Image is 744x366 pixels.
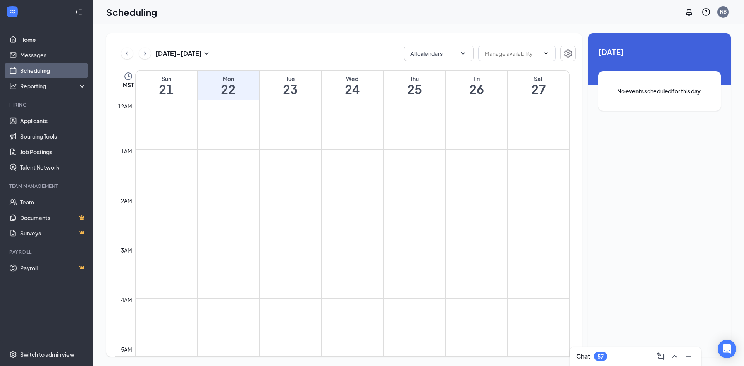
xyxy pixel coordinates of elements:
div: 1am [119,147,134,155]
button: Minimize [682,350,695,363]
span: No events scheduled for this day. [614,87,705,95]
div: Sat [508,75,569,82]
a: Job Postings [20,144,86,160]
div: 57 [598,353,604,360]
div: 4am [119,296,134,304]
a: SurveysCrown [20,225,86,241]
a: Sourcing Tools [20,129,86,144]
svg: SmallChevronDown [202,49,211,58]
svg: ChevronDown [543,50,549,57]
button: Settings [560,46,576,61]
svg: QuestionInfo [701,7,711,17]
div: 5am [119,345,134,354]
div: Sun [136,75,197,82]
h1: 21 [136,82,197,96]
span: MST [123,81,134,89]
svg: Settings [563,49,573,58]
a: Scheduling [20,63,86,78]
a: September 22, 2025 [198,71,259,100]
h3: [DATE] - [DATE] [155,49,202,58]
a: Applicants [20,113,86,129]
a: Home [20,32,86,47]
svg: ChevronDown [459,50,467,57]
svg: WorkstreamLogo [9,8,16,15]
a: September 21, 2025 [136,71,197,100]
svg: Analysis [9,82,17,90]
svg: Clock [124,72,133,81]
h1: 23 [260,82,321,96]
svg: ChevronUp [670,352,679,361]
div: Payroll [9,249,85,255]
h1: 25 [384,82,445,96]
div: 12am [116,102,134,110]
a: September 24, 2025 [322,71,383,100]
button: All calendarsChevronDown [404,46,474,61]
svg: ChevronLeft [123,49,131,58]
div: Switch to admin view [20,351,74,358]
h1: 24 [322,82,383,96]
a: Talent Network [20,160,86,175]
svg: Collapse [75,8,83,16]
div: Reporting [20,82,87,90]
svg: Notifications [684,7,694,17]
a: September 27, 2025 [508,71,569,100]
div: 3am [119,246,134,254]
h1: 22 [198,82,259,96]
div: Tue [260,75,321,82]
a: September 25, 2025 [384,71,445,100]
div: Hiring [9,101,85,108]
svg: Settings [9,351,17,358]
div: Fri [446,75,507,82]
h1: 26 [446,82,507,96]
button: ChevronUp [668,350,681,363]
div: Team Management [9,183,85,189]
button: ChevronRight [139,48,151,59]
input: Manage availability [485,49,540,58]
a: September 23, 2025 [260,71,321,100]
svg: Minimize [684,352,693,361]
a: PayrollCrown [20,260,86,276]
h1: 27 [508,82,569,96]
div: Thu [384,75,445,82]
div: Open Intercom Messenger [718,340,736,358]
svg: ChevronRight [141,49,149,58]
div: NB [720,9,727,15]
a: Team [20,194,86,210]
button: ChevronLeft [121,48,133,59]
div: Mon [198,75,259,82]
div: 2am [119,196,134,205]
span: [DATE] [598,46,721,58]
div: Wed [322,75,383,82]
button: ComposeMessage [654,350,667,363]
svg: ComposeMessage [656,352,665,361]
a: DocumentsCrown [20,210,86,225]
h3: Chat [576,352,590,361]
h1: Scheduling [106,5,157,19]
a: Messages [20,47,86,63]
a: September 26, 2025 [446,71,507,100]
